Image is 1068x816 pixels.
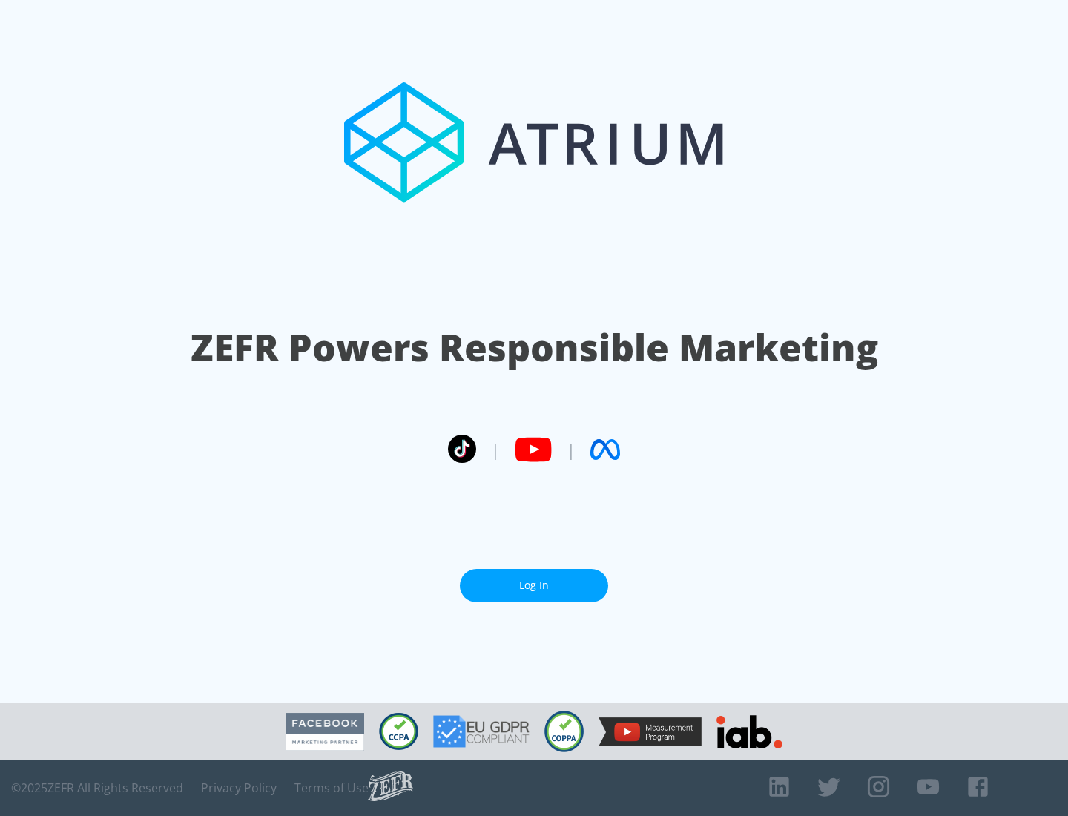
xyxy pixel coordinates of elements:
img: Facebook Marketing Partner [286,713,364,751]
img: YouTube Measurement Program [599,717,702,746]
a: Terms of Use [294,780,369,795]
h1: ZEFR Powers Responsible Marketing [191,322,878,373]
span: | [491,438,500,461]
img: COPPA Compliant [544,711,584,752]
span: | [567,438,576,461]
span: © 2025 ZEFR All Rights Reserved [11,780,183,795]
img: CCPA Compliant [379,713,418,750]
img: GDPR Compliant [433,715,530,748]
a: Log In [460,569,608,602]
img: IAB [716,715,782,748]
a: Privacy Policy [201,780,277,795]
